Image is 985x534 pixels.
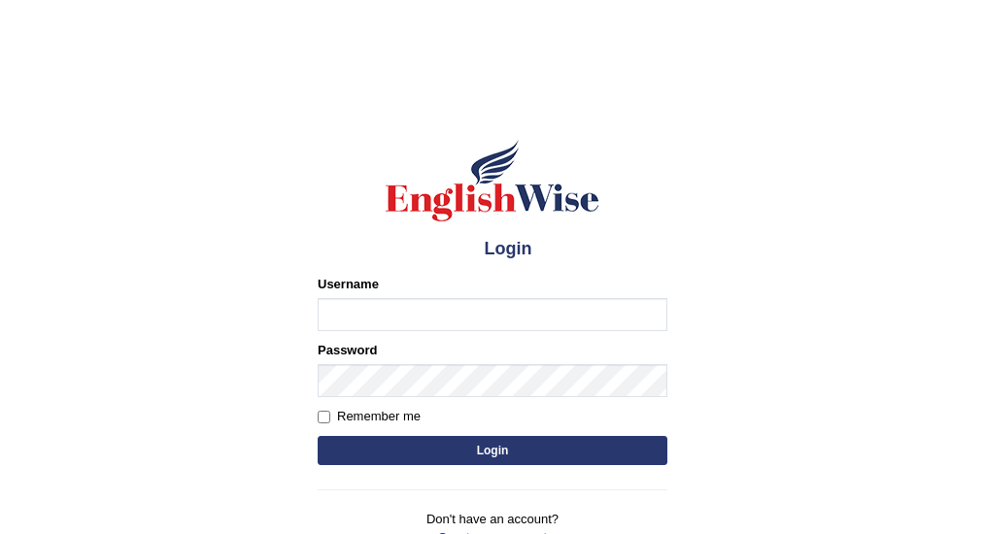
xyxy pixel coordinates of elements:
[382,137,603,224] img: Logo of English Wise sign in for intelligent practice with AI
[318,407,421,426] label: Remember me
[318,411,330,423] input: Remember me
[318,341,377,359] label: Password
[318,275,379,293] label: Username
[318,234,667,265] h4: Login
[318,436,667,465] button: Login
